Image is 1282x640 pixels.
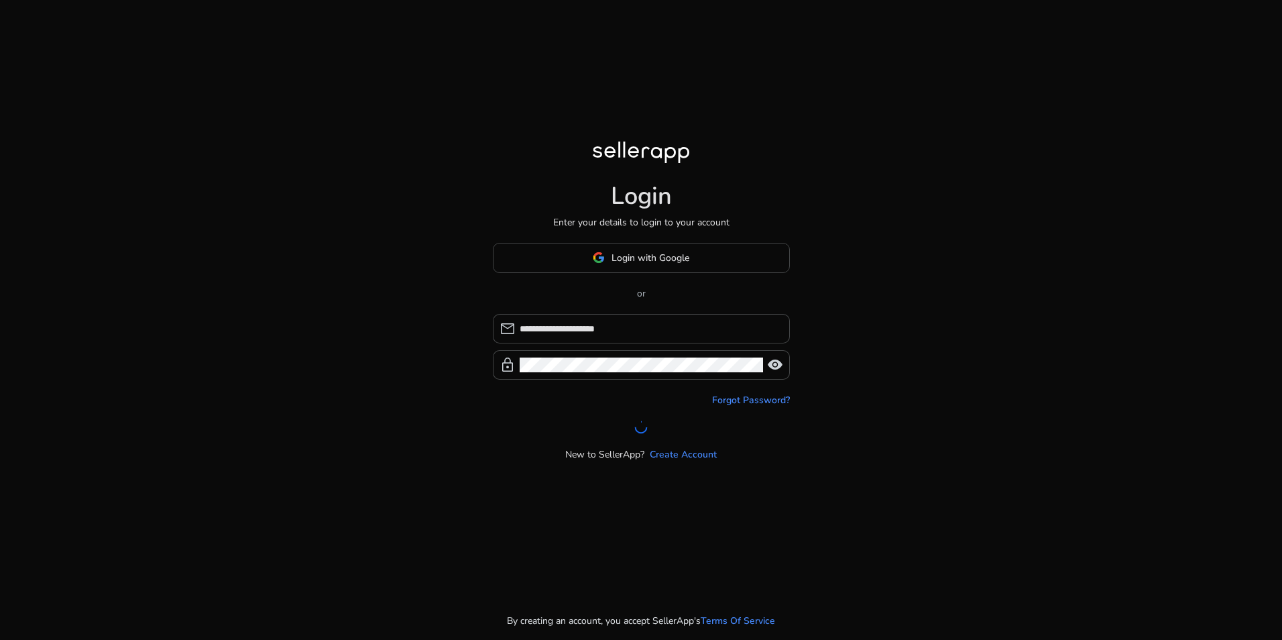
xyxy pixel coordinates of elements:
a: Terms Of Service [701,614,775,628]
a: Forgot Password? [712,393,790,407]
span: mail [500,321,516,337]
p: or [493,286,790,301]
h1: Login [611,182,672,211]
button: Login with Google [493,243,790,273]
p: Enter your details to login to your account [553,215,730,229]
a: Create Account [650,447,717,462]
span: visibility [767,357,783,373]
span: lock [500,357,516,373]
p: New to SellerApp? [565,447,644,462]
img: google-logo.svg [593,252,605,264]
span: Login with Google [611,251,689,265]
